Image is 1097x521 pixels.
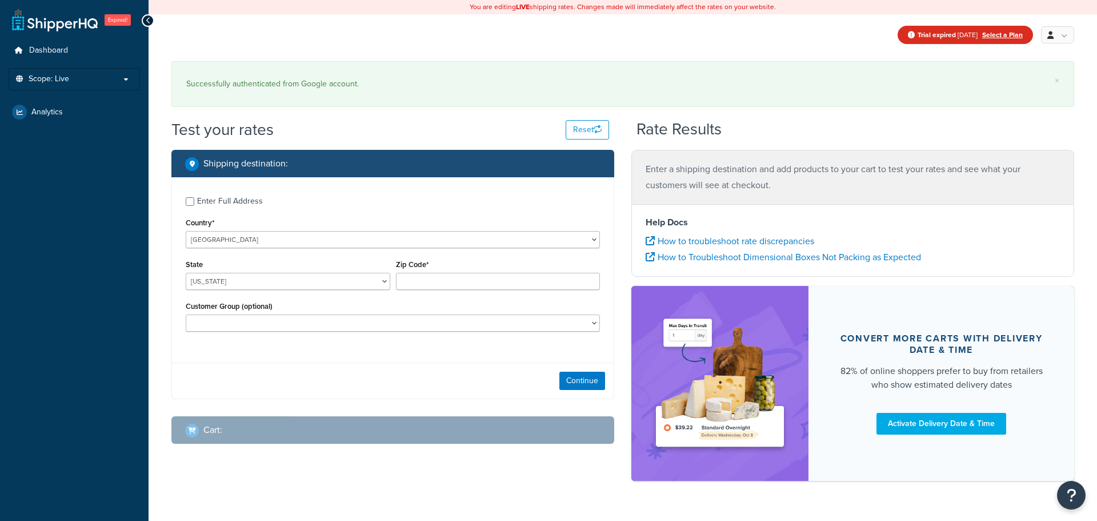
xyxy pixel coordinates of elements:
a: Select a Plan [982,30,1023,40]
span: Expired! [105,14,131,26]
a: × [1055,76,1059,85]
div: Successfully authenticated from Google account. [186,76,1059,92]
span: Dashboard [29,46,68,55]
div: Enter Full Address [197,193,263,209]
div: Convert more carts with delivery date & time [836,333,1047,356]
a: How to troubleshoot rate discrepancies [646,234,814,248]
label: Customer Group (optional) [186,302,273,311]
a: How to Troubleshoot Dimensional Boxes Not Packing as Expected [646,250,921,264]
a: Activate Delivery Date & Time [876,413,1006,435]
a: Analytics [9,102,140,122]
div: 82% of online shoppers prefer to buy from retailers who show estimated delivery dates [836,364,1047,392]
a: Dashboard [9,40,140,61]
span: Analytics [31,108,63,117]
p: Enter a shipping destination and add products to your cart to test your rates and see what your c... [646,161,1060,193]
h2: Cart : [203,425,222,435]
label: State [186,260,203,269]
h4: Help Docs [646,216,1060,229]
h2: Shipping destination : [203,158,288,169]
span: Scope: Live [29,74,69,84]
strong: Trial expired [918,30,956,40]
h1: Test your rates [171,118,274,141]
button: Continue [559,372,605,390]
span: [DATE] [918,30,978,40]
img: feature-image-ddt-36eae7f7280da8017bfb280eaccd9c446f90b1fe08728e4019434db127062ab4.png [648,303,791,464]
label: Country* [186,218,214,227]
button: Open Resource Center [1057,481,1086,510]
input: Enter Full Address [186,197,194,206]
button: Reset [566,120,609,140]
b: LIVE [516,2,530,12]
h2: Rate Results [636,121,722,138]
label: Zip Code* [396,260,429,269]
